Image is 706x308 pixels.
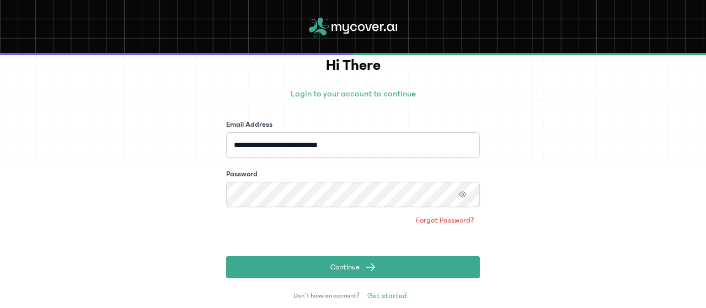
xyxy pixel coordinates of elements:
[416,215,474,226] span: Forgot Password?
[362,287,413,305] a: Get started
[226,119,272,130] label: Email Address
[367,290,407,301] span: Get started
[410,212,480,229] a: Forgot Password?
[293,291,360,300] span: Don’t have an account?
[330,262,360,273] span: Continue
[226,256,480,278] button: Continue
[226,54,480,77] h1: Hi There
[226,87,480,100] p: Login to your account to continue
[226,169,258,180] label: Password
